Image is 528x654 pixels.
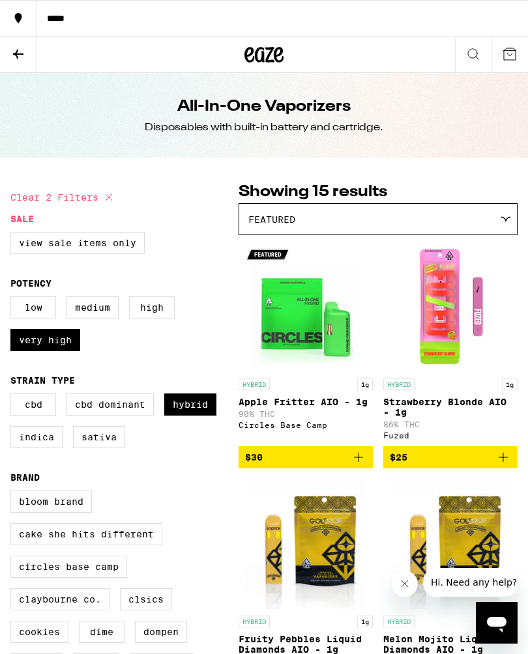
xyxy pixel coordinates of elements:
[66,296,119,319] label: Medium
[129,296,175,319] label: High
[10,472,40,483] legend: Brand
[423,568,518,597] iframe: Message from company
[10,296,56,319] label: Low
[10,490,92,513] label: Bloom Brand
[135,621,187,643] label: Dompen
[66,393,154,416] label: CBD Dominant
[10,214,34,224] legend: Sale
[10,181,117,214] button: Clear 2 filters
[476,602,518,644] iframe: Button to launch messaging window
[385,242,516,372] img: Fuzed - Strawberry Blonde AIO - 1g
[120,588,172,610] label: CLSICS
[383,242,518,446] a: Open page for Strawberry Blonde AIO - 1g from Fuzed
[245,452,263,462] span: $30
[73,426,125,448] label: Sativa
[390,452,407,462] span: $25
[383,420,518,429] p: 86% THC
[10,523,162,545] label: Cake She Hits Different
[10,393,56,416] label: CBD
[145,121,383,135] div: Disposables with built-in battery and cartridge.
[239,421,373,429] div: Circles Base Camp
[79,621,125,643] label: DIME
[239,378,270,390] p: HYBRID
[10,621,68,643] label: Cookies
[383,616,415,627] p: HYBRID
[383,446,518,468] button: Add to bag
[502,378,518,390] p: 1g
[239,397,373,407] p: Apple Fritter AIO - 1g
[164,393,216,416] label: Hybrid
[392,571,418,597] iframe: Close message
[383,431,518,440] div: Fuzed
[10,556,127,578] label: Circles Base Camp
[383,378,415,390] p: HYBRID
[10,278,51,289] legend: Potency
[383,397,518,418] p: Strawberry Blonde AIO - 1g
[10,588,110,610] label: Claybourne Co.
[245,479,366,609] img: GoldDrop - Fruity Pebbles Liquid Diamonds AIO - 1g
[357,378,373,390] p: 1g
[241,242,371,372] img: Circles Base Camp - Apple Fritter AIO - 1g
[10,426,63,448] label: Indica
[10,329,80,351] label: Very High
[10,375,75,386] legend: Strain Type
[248,214,295,225] span: Featured
[177,96,351,118] h1: All-In-One Vaporizers
[357,616,373,627] p: 1g
[10,232,145,254] label: View Sale Items Only
[239,242,373,446] a: Open page for Apple Fritter AIO - 1g from Circles Base Camp
[239,446,373,468] button: Add to bag
[239,181,518,203] p: Showing 15 results
[239,410,373,418] p: 90% THC
[390,479,510,609] img: GoldDrop - Melon Mojito Liquid Diamonds AIO - 1g
[239,616,270,627] p: HYBRID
